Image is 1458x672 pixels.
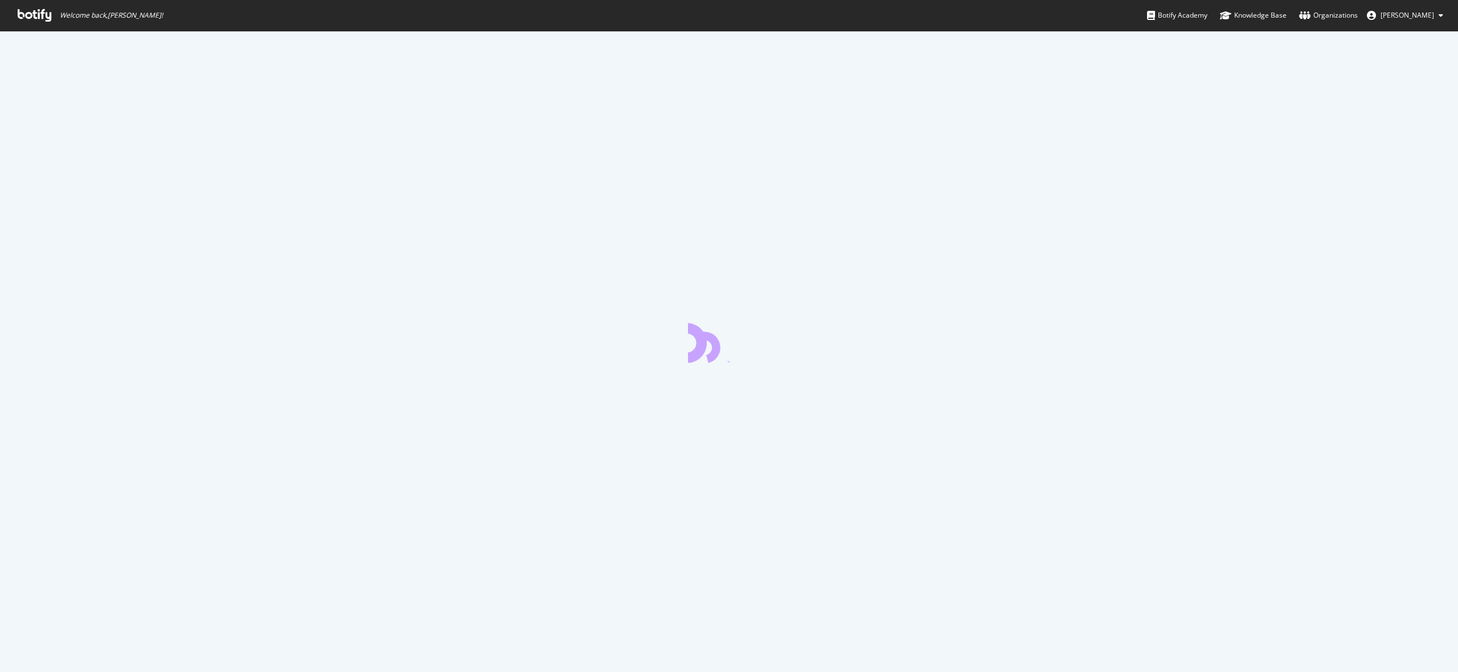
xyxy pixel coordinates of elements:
div: Knowledge Base [1220,10,1287,21]
span: Welcome back, [PERSON_NAME] ! [60,11,163,20]
span: Peter Pilz [1381,10,1434,20]
div: Organizations [1299,10,1358,21]
button: [PERSON_NAME] [1358,6,1452,24]
div: Botify Academy [1147,10,1207,21]
div: animation [688,322,770,363]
